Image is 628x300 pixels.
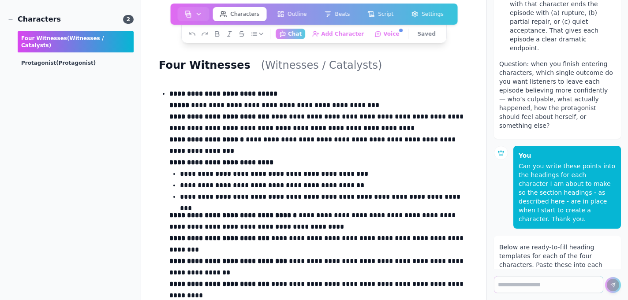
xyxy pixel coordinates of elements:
[402,5,452,23] a: Settings
[371,29,403,39] button: Voice
[18,56,134,70] div: Protagonist
[414,29,439,39] button: Saved
[276,29,305,39] button: Chat
[270,7,314,21] button: Outline
[56,60,96,66] span: (protagonist)
[315,5,359,23] a: Beats
[404,7,450,21] button: Settings
[317,7,357,21] button: Beats
[213,7,267,21] button: Characters
[18,31,134,52] div: Four Witnesses
[519,162,616,223] div: Can you write these points into the headings for each character I am about to make so the section...
[211,5,269,23] a: Characters
[268,5,315,23] a: Outline
[258,56,385,74] h2: (Witnesses / Catalysts)
[360,7,400,21] button: Script
[309,29,367,39] button: Add Character
[519,151,616,160] p: You
[185,11,192,18] img: storyboard
[359,5,402,23] a: Script
[123,15,134,24] span: 2
[499,243,616,290] p: Below are ready-to-fill heading templates for each of the four characters. Paste these into each ...
[7,14,61,25] div: Characters
[155,57,254,74] h1: Four Witnesses
[499,59,616,133] p: Question: when you finish entering characters, which single outcome do you want listeners to leav...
